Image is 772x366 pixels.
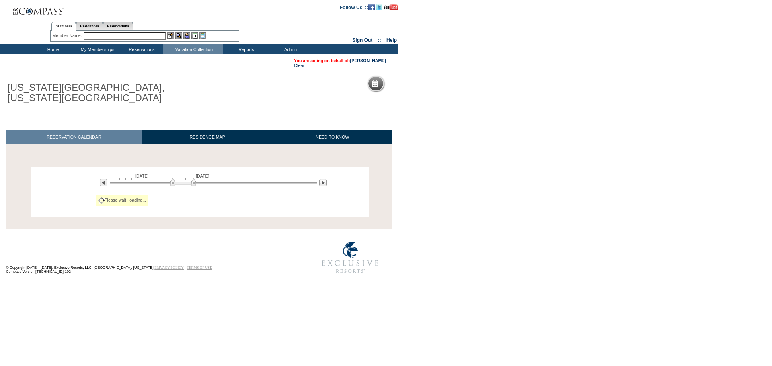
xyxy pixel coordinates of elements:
[384,4,398,10] img: Subscribe to our YouTube Channel
[350,58,386,63] a: [PERSON_NAME]
[352,37,372,43] a: Sign Out
[183,32,190,39] img: Impersonate
[223,44,267,54] td: Reports
[6,81,186,105] h1: [US_STATE][GEOGRAPHIC_DATA], [US_STATE][GEOGRAPHIC_DATA]
[135,174,149,178] span: [DATE]
[386,37,397,43] a: Help
[376,4,382,10] img: Follow us on Twitter
[382,81,443,86] h5: Reservation Calendar
[6,238,287,278] td: © Copyright [DATE] - [DATE]. Exclusive Resorts, LLC. [GEOGRAPHIC_DATA], [US_STATE]. Compass Versi...
[199,32,206,39] img: b_calculator.gif
[340,4,368,10] td: Follow Us ::
[267,44,312,54] td: Admin
[51,22,76,31] a: Members
[98,197,105,204] img: spinner2.gif
[30,44,74,54] td: Home
[314,237,386,278] img: Exclusive Resorts
[167,32,174,39] img: b_edit.gif
[384,4,398,9] a: Subscribe to our YouTube Channel
[376,4,382,9] a: Follow us on Twitter
[119,44,163,54] td: Reservations
[96,195,149,206] div: Please wait, loading...
[6,130,142,144] a: RESERVATION CALENDAR
[187,266,212,270] a: TERMS OF USE
[294,58,386,63] span: You are acting on behalf of:
[74,44,119,54] td: My Memberships
[52,32,83,39] div: Member Name:
[294,63,304,68] a: Clear
[378,37,381,43] span: ::
[175,32,182,39] img: View
[154,266,184,270] a: PRIVACY POLICY
[100,179,107,186] img: Previous
[368,4,375,9] a: Become our fan on Facebook
[273,130,392,144] a: NEED TO KNOW
[103,22,133,30] a: Reservations
[319,179,327,186] img: Next
[76,22,103,30] a: Residences
[191,32,198,39] img: Reservations
[142,130,273,144] a: RESIDENCE MAP
[368,4,375,10] img: Become our fan on Facebook
[163,44,223,54] td: Vacation Collection
[196,174,209,178] span: [DATE]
